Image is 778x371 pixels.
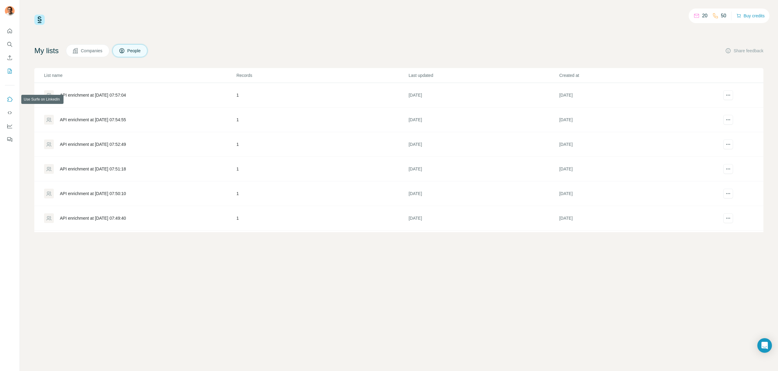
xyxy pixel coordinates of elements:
p: 50 [721,12,726,19]
span: Companies [81,48,103,54]
td: [DATE] [559,83,710,108]
button: actions [723,164,733,174]
p: 20 [702,12,707,19]
td: [DATE] [408,108,559,132]
h4: My lists [34,46,59,56]
img: Avatar [5,6,15,16]
td: [DATE] [559,231,710,255]
td: [DATE] [408,132,559,157]
button: actions [723,189,733,198]
p: Created at [559,72,709,78]
div: API enrichment at [DATE] 07:49:40 [60,215,126,221]
td: [DATE] [408,83,559,108]
button: actions [723,90,733,100]
button: Feedback [5,134,15,145]
button: Share feedback [725,48,763,54]
td: [DATE] [408,181,559,206]
td: [DATE] [559,108,710,132]
td: 1 [236,132,408,157]
td: 1 [236,231,408,255]
td: [DATE] [408,157,559,181]
button: Dashboard [5,121,15,132]
td: 1 [236,108,408,132]
span: People [127,48,141,54]
button: Buy credits [736,12,765,20]
button: Use Surfe on LinkedIn [5,94,15,105]
div: API enrichment at [DATE] 07:50:10 [60,191,126,197]
button: Search [5,39,15,50]
button: actions [723,213,733,223]
button: Use Surfe API [5,107,15,118]
button: actions [723,139,733,149]
td: [DATE] [559,206,710,231]
button: actions [723,115,733,125]
td: [DATE] [559,132,710,157]
div: API enrichment at [DATE] 07:54:55 [60,117,126,123]
div: Open Intercom Messenger [757,338,772,353]
td: [DATE] [559,157,710,181]
td: 1 [236,181,408,206]
button: Enrich CSV [5,52,15,63]
td: [DATE] [559,181,710,206]
td: [DATE] [408,231,559,255]
td: [DATE] [408,206,559,231]
p: Last updated [408,72,559,78]
p: List name [44,72,236,78]
td: 1 [236,157,408,181]
td: 1 [236,206,408,231]
p: Records [236,72,408,78]
td: 1 [236,83,408,108]
div: API enrichment at [DATE] 07:51:18 [60,166,126,172]
div: API enrichment at [DATE] 07:52:49 [60,141,126,147]
button: My lists [5,66,15,77]
div: API enrichment at [DATE] 07:57:04 [60,92,126,98]
button: Quick start [5,26,15,36]
img: Surfe Logo [34,15,45,25]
